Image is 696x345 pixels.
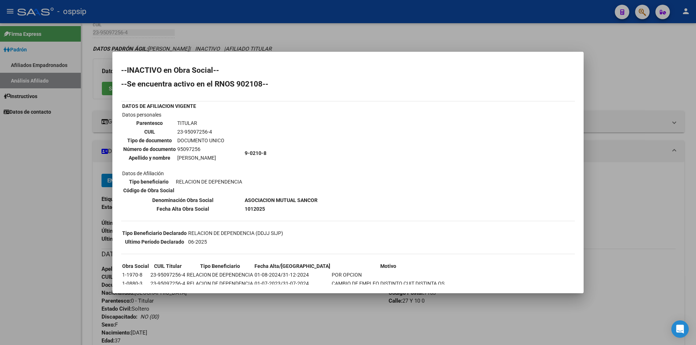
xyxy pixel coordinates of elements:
[177,154,225,162] td: [PERSON_NAME]
[331,262,445,270] th: Motivo
[122,271,149,279] td: 1-1970-8
[254,262,331,270] th: Fecha Alta/[GEOGRAPHIC_DATA]
[122,103,196,109] b: DATOS DE AFILIACION VIGENTE
[122,111,244,195] td: Datos personales Datos de Afiliación
[122,205,244,213] th: Fecha Alta Obra Social
[254,271,331,279] td: 01-08-2024/31-12-2024
[188,229,283,237] td: RELACION DE DEPENDENCIA (DDJJ SIJP)
[245,206,265,212] b: 1012025
[177,128,225,136] td: 23-95097256-4
[123,136,176,144] th: Tipo de documento
[150,271,186,279] td: 23-95097256-4
[123,145,176,153] th: Número de documento
[122,196,244,204] th: Denominación Obra Social
[123,128,176,136] th: CUIL
[122,262,149,270] th: Obra Social
[122,238,187,246] th: Ultimo Período Declarado
[122,229,187,237] th: Tipo Beneficiario Declarado
[177,136,225,144] td: DOCUMENTO UNICO
[671,320,689,338] div: Open Intercom Messenger
[186,262,253,270] th: Tipo Beneficiario
[186,279,253,287] td: RELACION DE DEPENDENCIA
[175,178,243,186] td: RELACION DE DEPENDENCIA
[150,262,186,270] th: CUIL Titular
[331,271,445,279] td: POR OPCION
[122,279,149,287] td: 1-0880-3
[331,279,445,287] td: CAMBIO DE EMPLEO DISTINTO CUIT DISTINTA OS
[245,197,318,203] b: ASOCIACION MUTUAL SANCOR
[121,80,575,88] h2: --Se encuentra activo en el RNOS 902108--
[177,145,225,153] td: 95097256
[123,154,176,162] th: Apellido y nombre
[123,119,176,127] th: Parentesco
[150,279,186,287] td: 23-95097256-4
[123,186,175,194] th: Código de Obra Social
[245,150,266,156] b: 9-0210-8
[186,271,253,279] td: RELACION DE DEPENDENCIA
[254,279,331,287] td: 01-07-2023/31-07-2024
[123,178,175,186] th: Tipo beneficiario
[177,119,225,127] td: TITULAR
[121,67,575,74] h2: --INACTIVO en Obra Social--
[188,238,283,246] td: 06-2025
